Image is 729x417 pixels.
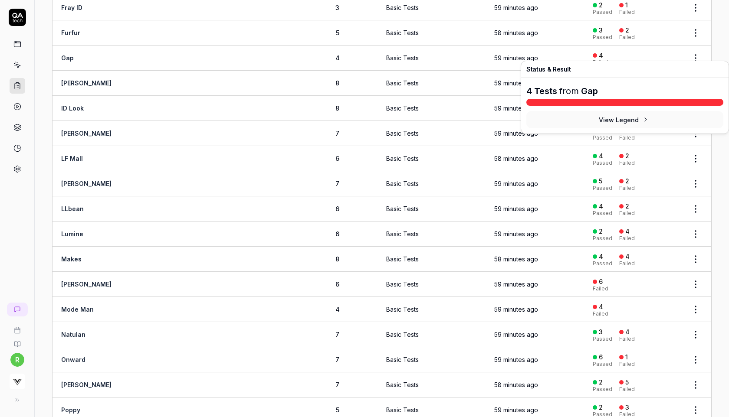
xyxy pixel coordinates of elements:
div: Passed [593,160,612,166]
span: 8 [335,79,339,87]
div: Failed [593,311,608,316]
div: 5 [625,378,629,386]
div: Failed [619,236,635,241]
span: 6 [335,280,339,288]
span: 7 [335,130,339,137]
span: 4 [335,306,340,313]
time: 59 minutes ago [494,130,538,137]
time: 58 minutes ago [494,381,538,388]
h4: Status & Result [526,66,723,72]
div: Basic Tests [386,305,419,314]
span: 6 [335,155,339,162]
div: Basic Tests [386,254,419,264]
div: Passed [593,10,612,15]
div: 4 [625,253,630,261]
div: 4 [625,228,630,235]
div: Failed [593,60,608,65]
time: 59 minutes ago [494,4,538,11]
a: LLbean [61,205,84,212]
div: Basic Tests [386,129,419,138]
div: Passed [593,362,612,367]
div: Failed [619,387,635,392]
div: Passed [593,135,612,140]
div: Failed [619,10,635,15]
div: Basic Tests [386,28,419,37]
time: 59 minutes ago [494,180,538,187]
a: Onward [61,356,85,363]
div: 2 [625,26,629,34]
a: Gap [581,86,598,96]
span: 8 [335,255,339,263]
button: View Legend [526,111,723,128]
div: 3 [625,404,629,411]
div: Failed [619,211,635,216]
div: Passed [593,186,612,191]
div: Basic Tests [386,355,419,364]
time: 58 minutes ago [494,255,538,263]
time: 59 minutes ago [494,54,538,62]
time: 59 minutes ago [494,230,538,238]
div: Basic Tests [386,229,419,238]
div: Failed [619,35,635,40]
div: Basic Tests [386,53,419,62]
a: Furfur [61,29,80,36]
a: Documentation [3,334,31,348]
time: 59 minutes ago [494,280,538,288]
span: 7 [335,180,339,187]
span: 7 [335,381,339,388]
div: Basic Tests [386,104,419,113]
button: Virtusize Logo [3,367,31,391]
div: 4 [599,253,603,261]
div: Failed [619,336,635,342]
div: Passed [593,236,612,241]
div: Passed [593,35,612,40]
span: 5 [336,406,339,414]
div: 3 [599,26,603,34]
div: 4 [599,303,603,311]
div: Failed [619,261,635,266]
time: 59 minutes ago [494,406,538,414]
div: Basic Tests [386,330,419,339]
div: 2 [599,378,603,386]
div: Basic Tests [386,405,419,414]
div: 4 [599,52,603,59]
div: 4 [599,152,603,160]
div: Basic Tests [386,78,419,88]
a: [PERSON_NAME] [61,381,112,388]
div: 6 [599,278,603,286]
a: Makes [61,255,82,263]
span: 6 [335,205,339,212]
div: Basic Tests [386,280,419,289]
span: 4 Tests [526,86,557,96]
a: Gap [61,54,74,62]
span: 7 [335,356,339,363]
span: from [559,86,579,96]
time: 59 minutes ago [494,356,538,363]
time: 59 minutes ago [494,306,538,313]
div: Failed [619,362,635,367]
div: Passed [593,211,612,216]
div: Passed [593,387,612,392]
a: Natulan [61,331,85,338]
span: 3 [335,4,339,11]
div: Passed [593,336,612,342]
a: Mode Man [61,306,94,313]
a: [PERSON_NAME] [61,130,112,137]
a: [PERSON_NAME] [61,280,112,288]
div: 4 [599,202,603,210]
time: 59 minutes ago [494,79,538,87]
span: 4 [335,54,340,62]
div: 1 [625,353,628,361]
button: r [10,353,24,367]
div: Basic Tests [386,3,419,12]
div: Failed [619,135,635,140]
div: Failed [593,286,608,291]
a: Fray ID [61,4,82,11]
a: ID Look [61,104,84,112]
div: Passed [593,412,612,417]
div: Basic Tests [386,154,419,163]
a: Lumine [61,230,83,238]
div: Failed [619,186,635,191]
div: Basic Tests [386,179,419,188]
